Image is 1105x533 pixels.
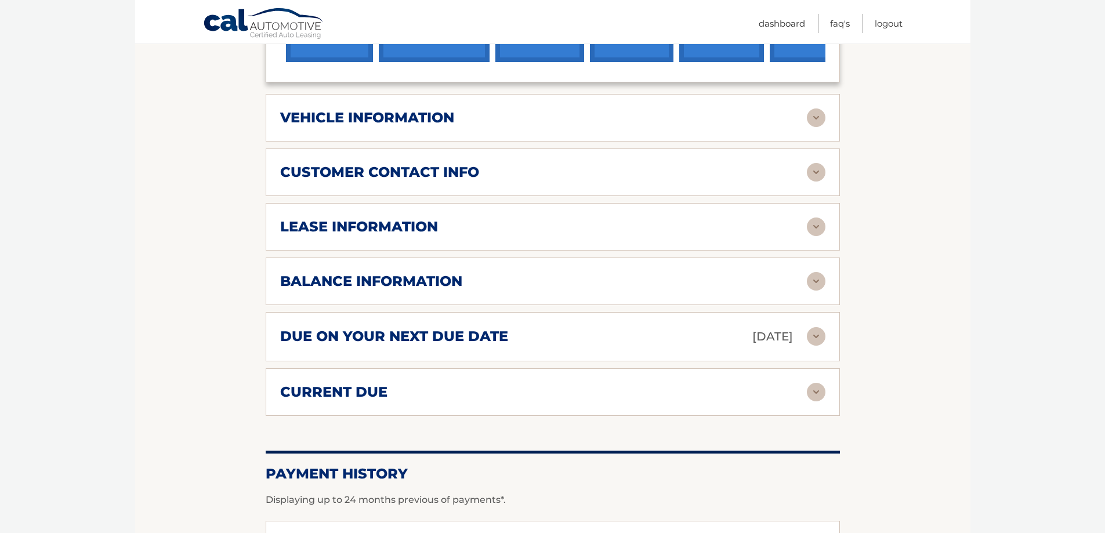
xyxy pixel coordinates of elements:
[830,14,850,33] a: FAQ's
[266,465,840,483] h2: Payment History
[280,218,438,235] h2: lease information
[280,273,462,290] h2: balance information
[807,163,825,182] img: accordion-rest.svg
[280,383,387,401] h2: current due
[759,14,805,33] a: Dashboard
[280,109,454,126] h2: vehicle information
[807,383,825,401] img: accordion-rest.svg
[266,493,840,507] p: Displaying up to 24 months previous of payments*.
[875,14,903,33] a: Logout
[807,272,825,291] img: accordion-rest.svg
[807,217,825,236] img: accordion-rest.svg
[807,327,825,346] img: accordion-rest.svg
[280,164,479,181] h2: customer contact info
[203,8,325,41] a: Cal Automotive
[807,108,825,127] img: accordion-rest.svg
[280,328,508,345] h2: due on your next due date
[752,327,793,347] p: [DATE]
